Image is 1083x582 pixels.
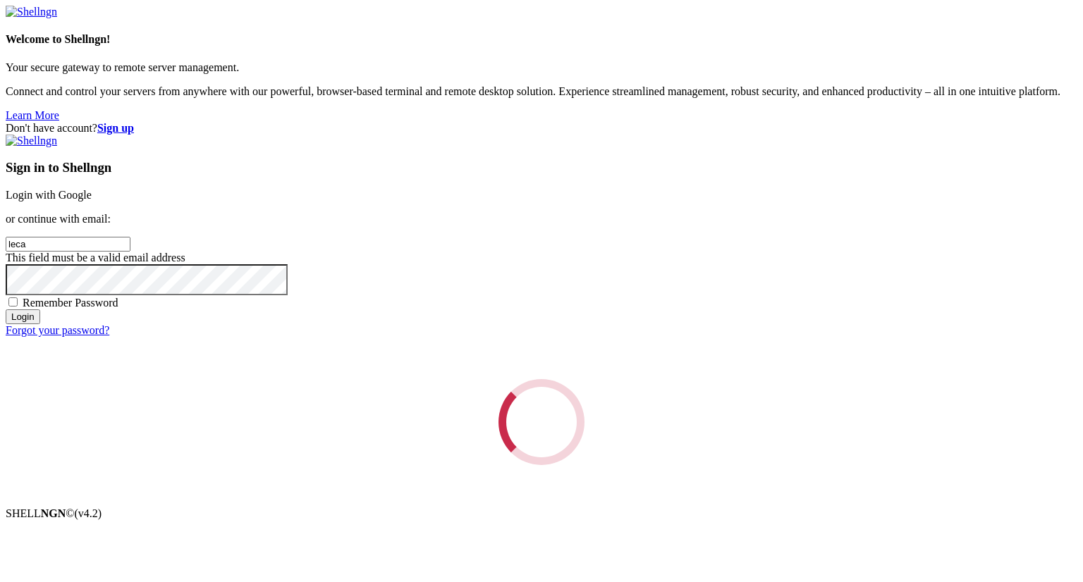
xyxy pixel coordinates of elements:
img: Shellngn [6,135,57,147]
a: Sign up [97,122,134,134]
p: Connect and control your servers from anywhere with our powerful, browser-based terminal and remo... [6,85,1077,98]
a: Login with Google [6,189,92,201]
p: or continue with email: [6,213,1077,225]
img: Shellngn [6,6,57,18]
input: Remember Password [8,297,18,307]
p: Your secure gateway to remote server management. [6,61,1077,74]
div: Loading... [498,379,585,465]
span: SHELL © [6,507,102,519]
span: 4.2.0 [75,507,102,519]
input: Email address [6,237,130,252]
a: Forgot your password? [6,324,109,336]
div: Don't have account? [6,122,1077,135]
span: Remember Password [23,297,118,309]
h4: Welcome to Shellngn! [6,33,1077,46]
h3: Sign in to Shellngn [6,160,1077,175]
b: NGN [41,507,66,519]
a: Learn More [6,109,59,121]
div: This field must be a valid email address [6,252,1077,264]
input: Login [6,309,40,324]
